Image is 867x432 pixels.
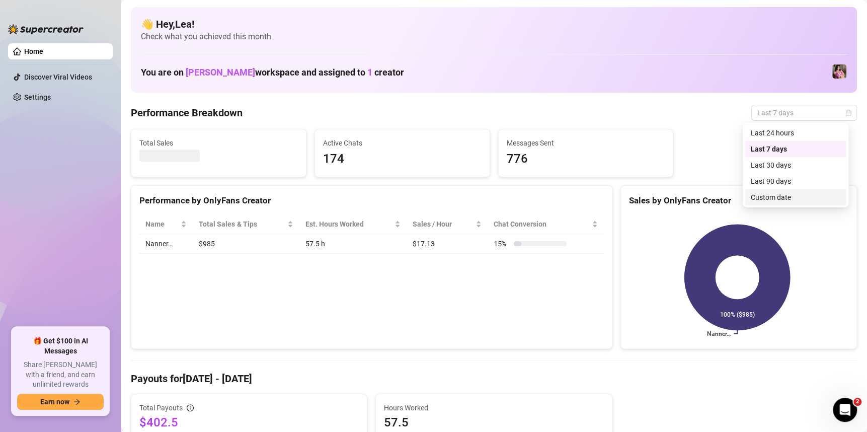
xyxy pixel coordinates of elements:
[488,214,604,234] th: Chat Conversion
[384,402,603,413] span: Hours Worked
[845,110,851,116] span: calendar
[832,64,846,79] img: Nanner
[494,238,510,249] span: 15 %
[8,24,84,34] img: logo-BBDzfeDw.svg
[707,330,731,337] text: Nanner…
[745,141,846,157] div: Last 7 days
[73,398,81,405] span: arrow-right
[833,398,857,422] iframe: Intercom live chat
[131,106,243,120] h4: Performance Breakdown
[141,17,847,31] h4: 👋 Hey, Lea !
[141,67,404,78] h1: You are on workspace and assigned to creator
[745,189,846,205] div: Custom date
[745,173,846,189] div: Last 90 days
[187,404,194,411] span: info-circle
[745,157,846,173] div: Last 30 days
[139,234,193,254] td: Nanner…
[367,67,372,78] span: 1
[24,47,43,55] a: Home
[193,214,299,234] th: Total Sales & Tips
[757,105,851,120] span: Last 7 days
[751,127,840,138] div: Last 24 hours
[494,219,590,230] span: Chat Conversion
[751,143,840,155] div: Last 7 days
[139,402,183,413] span: Total Payouts
[751,192,840,203] div: Custom date
[751,176,840,187] div: Last 90 days
[139,137,298,149] span: Total Sales
[139,414,359,430] span: $402.5
[323,137,482,149] span: Active Chats
[199,219,285,230] span: Total Sales & Tips
[193,234,299,254] td: $985
[186,67,255,78] span: [PERSON_NAME]
[299,234,407,254] td: 57.5 h
[17,394,104,410] button: Earn nowarrow-right
[323,150,482,169] span: 174
[24,93,51,101] a: Settings
[745,125,846,141] div: Last 24 hours
[139,214,193,234] th: Name
[507,137,665,149] span: Messages Sent
[17,336,104,356] span: 🎁 Get $100 in AI Messages
[131,372,857,386] h4: Payouts for [DATE] - [DATE]
[17,360,104,390] span: Share [PERSON_NAME] with a friend, and earn unlimited rewards
[629,194,848,207] div: Sales by OnlyFans Creator
[141,31,847,42] span: Check what you achieved this month
[145,219,179,230] span: Name
[507,150,665,169] span: 776
[407,234,488,254] td: $17.13
[751,160,840,171] div: Last 30 days
[24,73,92,81] a: Discover Viral Videos
[853,398,861,406] span: 2
[407,214,488,234] th: Sales / Hour
[40,398,69,406] span: Earn now
[413,219,474,230] span: Sales / Hour
[139,194,604,207] div: Performance by OnlyFans Creator
[305,219,392,230] div: Est. Hours Worked
[384,414,603,430] span: 57.5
